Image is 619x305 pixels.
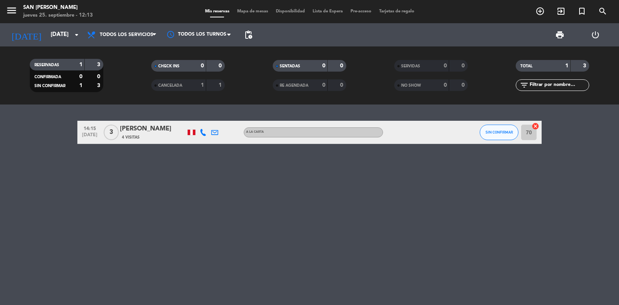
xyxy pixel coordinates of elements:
[219,63,223,69] strong: 0
[577,7,587,16] i: turned_in_not
[6,5,17,16] i: menu
[272,9,309,14] span: Disponibilidad
[280,64,300,68] span: SENTADAS
[462,63,466,69] strong: 0
[444,82,447,88] strong: 0
[97,83,102,88] strong: 3
[591,30,600,39] i: power_settings_new
[6,26,47,43] i: [DATE]
[201,82,204,88] strong: 1
[244,30,253,39] span: pending_actions
[583,63,588,69] strong: 3
[480,125,518,140] button: SIN CONFIRMAR
[79,83,82,88] strong: 1
[97,62,102,67] strong: 3
[529,81,589,89] input: Filtrar por nombre...
[23,4,93,12] div: San [PERSON_NAME]
[34,84,65,88] span: SIN CONFIRMAR
[100,32,153,38] span: Todos los servicios
[80,132,99,141] span: [DATE]
[158,84,182,87] span: CANCELADA
[520,64,532,68] span: TOTAL
[486,130,513,134] span: SIN CONFIRMAR
[34,75,61,79] span: CONFIRMADA
[322,82,325,88] strong: 0
[79,74,82,79] strong: 0
[97,74,102,79] strong: 0
[535,7,545,16] i: add_circle_outline
[104,125,119,140] span: 3
[233,9,272,14] span: Mapa de mesas
[520,81,529,90] i: filter_list
[556,7,566,16] i: exit_to_app
[598,7,607,16] i: search
[322,63,325,69] strong: 0
[72,30,81,39] i: arrow_drop_down
[219,82,223,88] strong: 1
[340,82,345,88] strong: 0
[347,9,375,14] span: Pre-acceso
[340,63,345,69] strong: 0
[120,124,186,134] div: [PERSON_NAME]
[80,123,99,132] span: 14:15
[23,12,93,19] div: jueves 25. septiembre - 12:13
[122,134,140,141] span: 4 Visitas
[578,23,613,46] div: LOG OUT
[462,82,466,88] strong: 0
[158,64,180,68] span: CHECK INS
[555,30,564,39] span: print
[444,63,447,69] strong: 0
[280,84,308,87] span: RE AGENDADA
[375,9,418,14] span: Tarjetas de regalo
[34,63,59,67] span: RESERVADAS
[6,5,17,19] button: menu
[201,9,233,14] span: Mis reservas
[565,63,568,69] strong: 1
[201,63,204,69] strong: 0
[401,84,421,87] span: NO SHOW
[532,122,539,130] i: cancel
[79,62,82,67] strong: 1
[401,64,420,68] span: SERVIDAS
[246,130,264,134] span: A la carta
[309,9,347,14] span: Lista de Espera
